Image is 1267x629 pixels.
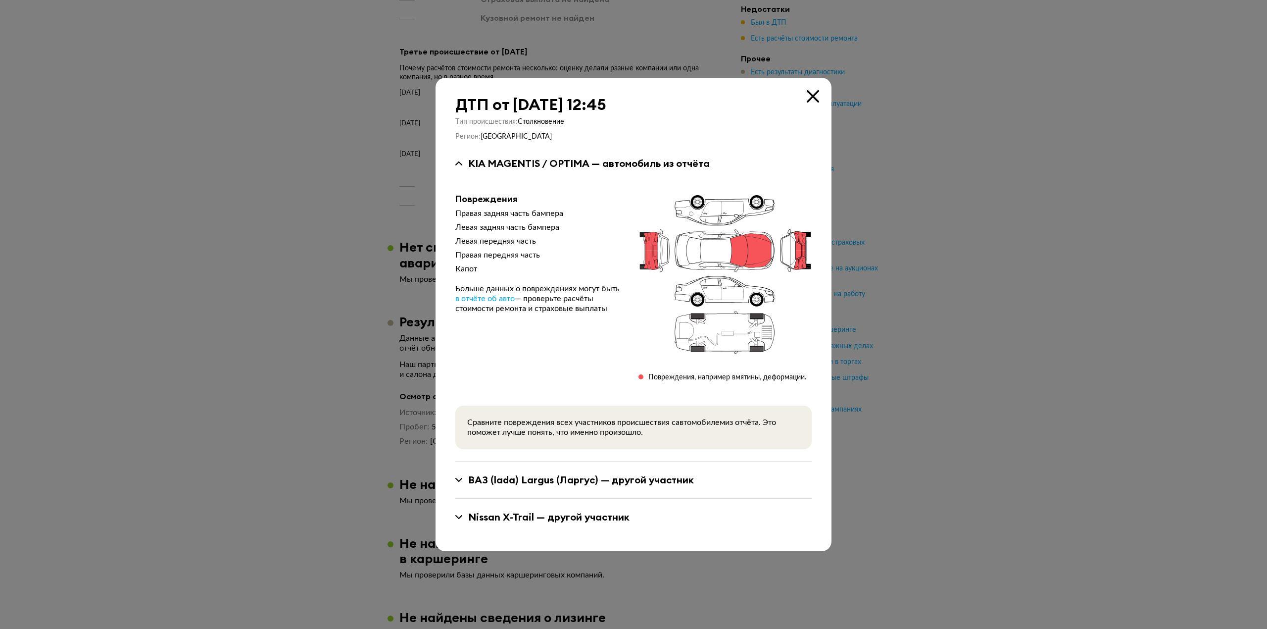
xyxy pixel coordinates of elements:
div: Больше данных о повреждениях могут быть — проверьте расчёты стоимости ремонта и страховые выплаты [455,284,623,314]
div: ДТП от [DATE] 12:45 [455,96,812,113]
div: ВАЗ (lada) Largus (Ларгус) — другой участник [468,473,694,486]
div: Тип происшествия : [455,117,812,126]
div: Левая передняя часть [455,236,623,246]
div: KIA MAGENTIS / OPTIMA — автомобиль из отчёта [468,157,710,170]
a: в отчёте об авто [455,294,515,304]
div: Правая передняя часть [455,250,623,260]
div: Повреждения, например вмятины, деформации. [648,373,806,382]
div: Левая задняя часть бампера [455,222,623,232]
div: Сравните повреждения всех участников происшествия с автомобилем из отчёта. Это поможет лучше поня... [467,418,800,437]
span: Столкновение [518,118,564,125]
div: Капот [455,264,623,274]
div: Регион : [455,132,812,141]
span: [GEOGRAPHIC_DATA] [481,133,552,140]
div: Правая задняя часть бампера [455,209,623,218]
span: в отчёте об авто [455,295,515,303]
div: Nissan X-Trail — другой участник [468,511,630,524]
div: Повреждения [455,194,623,205]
